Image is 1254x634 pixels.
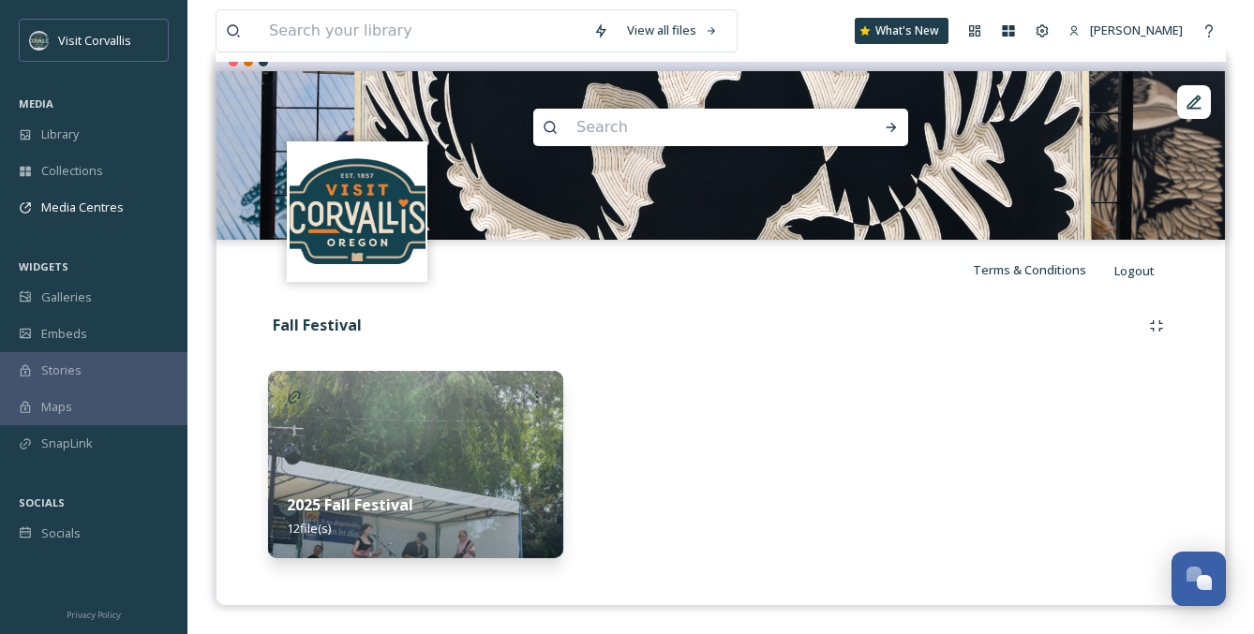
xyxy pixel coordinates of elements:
img: f4e8d4ff-0aff-4333-8a5a-ec019877196c.jpg [268,371,563,558]
input: Search your library [260,10,584,52]
img: visit-corvallis-badge-dark-blue-orange%281%29.png [290,143,425,279]
span: WIDGETS [19,259,68,273]
a: Privacy Policy [67,602,121,625]
span: Socials [41,524,81,542]
span: 12 file(s) [287,520,331,537]
span: SOCIALS [19,495,65,509]
span: Privacy Policy [67,609,121,621]
img: visit-corvallis-badge-dark-blue-orange%281%29.png [30,31,49,50]
span: Library [41,125,79,143]
span: Galleries [41,288,92,306]
span: Media Centres [41,199,124,216]
a: What's New [855,18,948,44]
a: [PERSON_NAME] [1059,12,1192,49]
span: MEDIA [19,96,53,111]
img: Corvallis Fall Festival (16).jpg [216,71,1225,240]
button: Open Chat [1172,552,1226,606]
input: Search [567,107,824,148]
span: SnapLink [41,435,93,452]
span: Logout [1114,262,1155,279]
strong: 2025 Fall Festival [287,494,413,515]
a: View all files [618,12,727,49]
span: Visit Corvallis [58,32,131,49]
a: Terms & Conditions [973,258,1114,281]
span: Collections [41,162,103,180]
span: Embeds [41,325,87,343]
strong: Fall Festival [273,315,362,335]
span: Maps [41,398,72,416]
span: Stories [41,361,82,379]
span: Terms & Conditions [973,261,1086,278]
span: [PERSON_NAME] [1090,22,1183,38]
